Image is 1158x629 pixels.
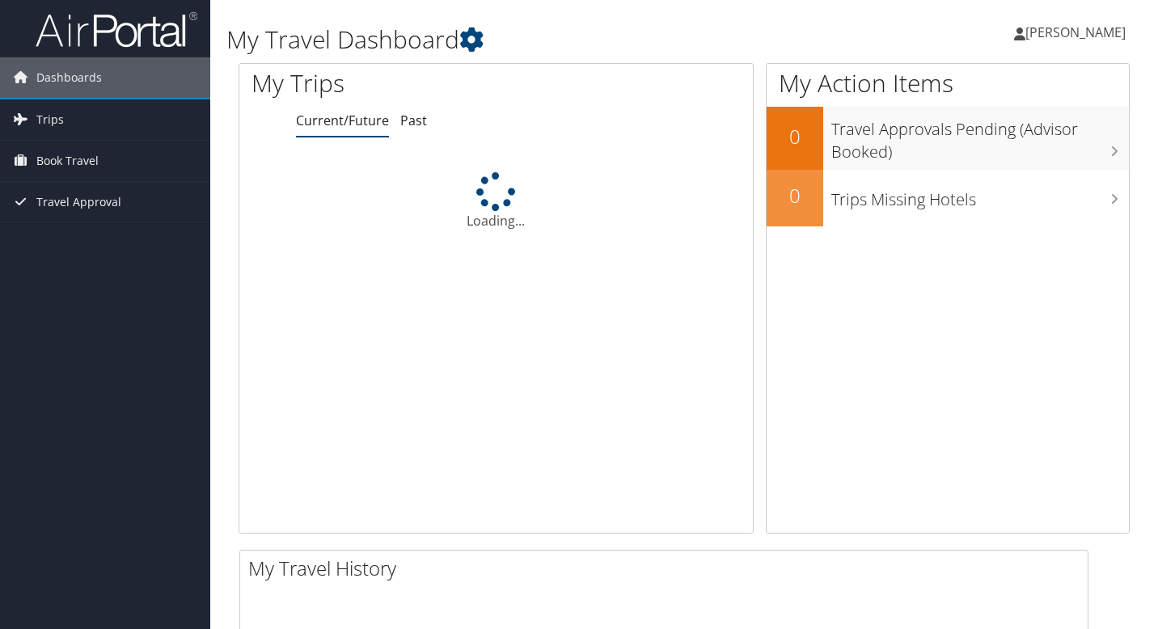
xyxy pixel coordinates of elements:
a: [PERSON_NAME] [1014,8,1142,57]
h2: 0 [767,182,823,209]
h3: Travel Approvals Pending (Advisor Booked) [831,110,1129,163]
h1: My Action Items [767,66,1129,100]
span: Travel Approval [36,182,121,222]
a: 0Trips Missing Hotels [767,170,1129,226]
h3: Trips Missing Hotels [831,180,1129,211]
span: [PERSON_NAME] [1025,23,1126,41]
span: Book Travel [36,141,99,181]
a: 0Travel Approvals Pending (Advisor Booked) [767,107,1129,169]
a: Past [400,112,427,129]
img: airportal-logo.png [36,11,197,49]
a: Current/Future [296,112,389,129]
h2: 0 [767,123,823,150]
span: Dashboards [36,57,102,98]
span: Trips [36,99,64,140]
h1: My Travel Dashboard [226,23,837,57]
h2: My Travel History [248,555,1088,582]
div: Loading... [239,172,753,230]
h1: My Trips [251,66,526,100]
